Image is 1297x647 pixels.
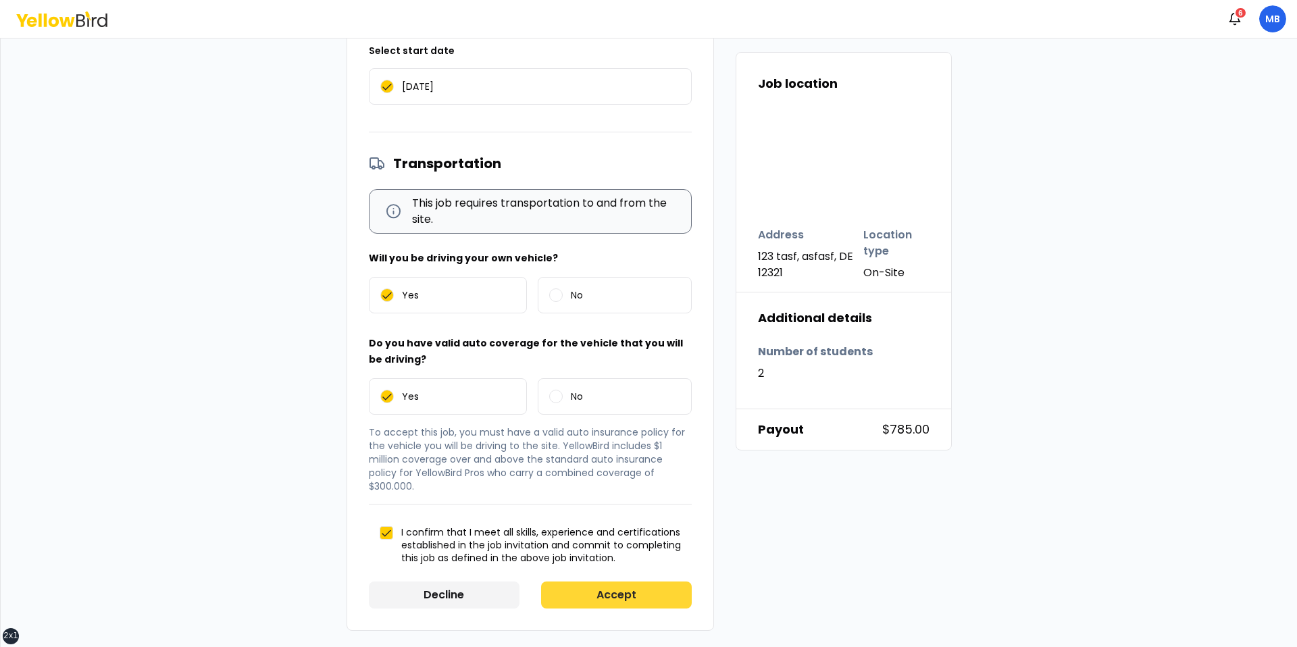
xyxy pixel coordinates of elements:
[369,336,683,366] span: Do you have valid auto coverage for the vehicle that you will be driving?
[369,425,692,493] p: To accept this job, you must have a valid auto insurance policy for the vehicle you will be drivi...
[758,249,863,281] span: 123 tasf, asfasf, DE 12321
[571,392,583,401] span: No
[758,104,961,205] iframe: Job Location
[380,526,393,540] button: I confirm that I meet all skills, experience and certifications established in the job invitation...
[571,290,583,300] span: No
[380,288,394,302] button: Yes
[1259,5,1286,32] span: MB
[380,80,394,93] button: [DATE]
[549,288,563,302] button: No
[863,227,930,259] strong: Location type
[758,309,930,328] h4: Additional details
[3,631,18,642] div: 2xl
[369,44,692,57] span: Select start date
[882,420,930,439] span: $785.00
[863,265,930,281] span: On-Site
[541,581,692,609] button: Accept
[402,82,434,91] span: [DATE]
[758,420,804,439] strong: Payout
[369,251,558,265] span: Will you be driving your own vehicle?
[380,390,394,403] button: Yes
[402,290,419,300] span: Yes
[758,344,930,360] span: Number of students
[412,195,685,228] span: This job requires transportation to and from the site.
[1234,7,1247,19] div: 6
[393,154,501,173] strong: Transportation
[369,581,520,609] button: Decline
[758,227,863,243] strong: Address
[1221,5,1248,32] button: 6
[758,74,930,93] h4: Job location
[401,526,681,565] span: I confirm that I meet all skills, experience and certifications established in the job invitation...
[402,392,419,401] span: Yes
[758,365,930,382] span: 2
[549,390,563,403] button: No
